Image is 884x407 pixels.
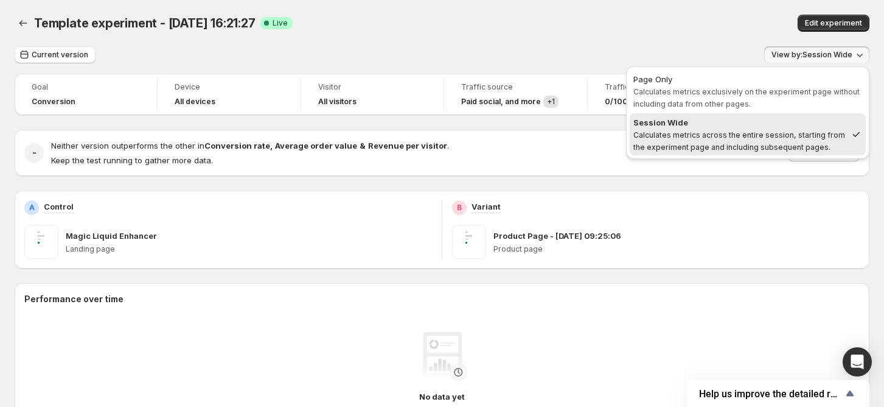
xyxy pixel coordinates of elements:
span: Help us improve the detailed report for A/B campaigns [699,388,843,400]
div: Open Intercom Messenger [843,347,872,377]
strong: Average order value [275,141,357,150]
span: Device [175,82,283,92]
span: Live [273,18,288,28]
span: Conversion [32,97,75,107]
img: Product Page - Jul 31, 09:25:06 [452,225,486,259]
button: Current version [15,46,96,63]
p: Magic Liquid Enhancer [66,230,157,242]
h2: - [32,147,37,159]
span: Current version [32,50,88,60]
button: Back [15,15,32,32]
p: Landing page [66,244,432,254]
span: Calculates metrics exclusively on the experiment page without including data from other pages. [633,87,860,108]
span: Template experiment - [DATE] 16:21:27 [34,16,256,30]
strong: & [360,141,366,150]
span: + 1 [547,97,555,106]
button: View by:Session Wide [764,46,869,63]
span: View by: Session Wide [771,50,852,60]
p: Variant [472,200,501,213]
p: Control [44,200,74,213]
h4: All visitors [318,97,357,107]
p: Product page [493,244,860,254]
p: Product Page - [DATE] 09:25:06 [493,230,621,242]
strong: , [270,141,273,150]
h2: A [29,203,35,213]
strong: Conversion rate [204,141,270,150]
a: Traffic sourcePaid social, and more+1 [461,81,569,108]
button: Show survey - Help us improve the detailed report for A/B campaigns [699,386,857,401]
h2: Performance over time [24,293,860,305]
span: Calculates metrics across the entire session, starting from the experiment page and including sub... [633,130,845,152]
h4: All devices [175,97,215,107]
h4: Paid social , and more [461,97,541,107]
a: Traffic split0/100 [605,81,713,108]
span: Goal [32,82,140,92]
a: GoalConversion [32,81,140,108]
div: Page Only [633,73,862,85]
a: VisitorAll visitors [318,81,426,108]
h2: B [457,203,462,213]
span: Traffic source [461,82,569,92]
span: Neither version outperforms the other in . [51,141,449,150]
img: No data yet [418,332,467,381]
span: 0/100 [605,97,628,107]
a: DeviceAll devices [175,81,283,108]
span: Visitor [318,82,426,92]
button: Edit experiment [798,15,869,32]
span: Traffic split [605,82,713,92]
strong: Revenue per visitor [368,141,447,150]
span: Edit experiment [805,18,862,28]
span: Keep the test running to gather more data. [51,155,213,165]
h4: No data yet [419,391,465,403]
img: Magic Liquid Enhancer [24,225,58,259]
div: Session Wide [633,116,846,129]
